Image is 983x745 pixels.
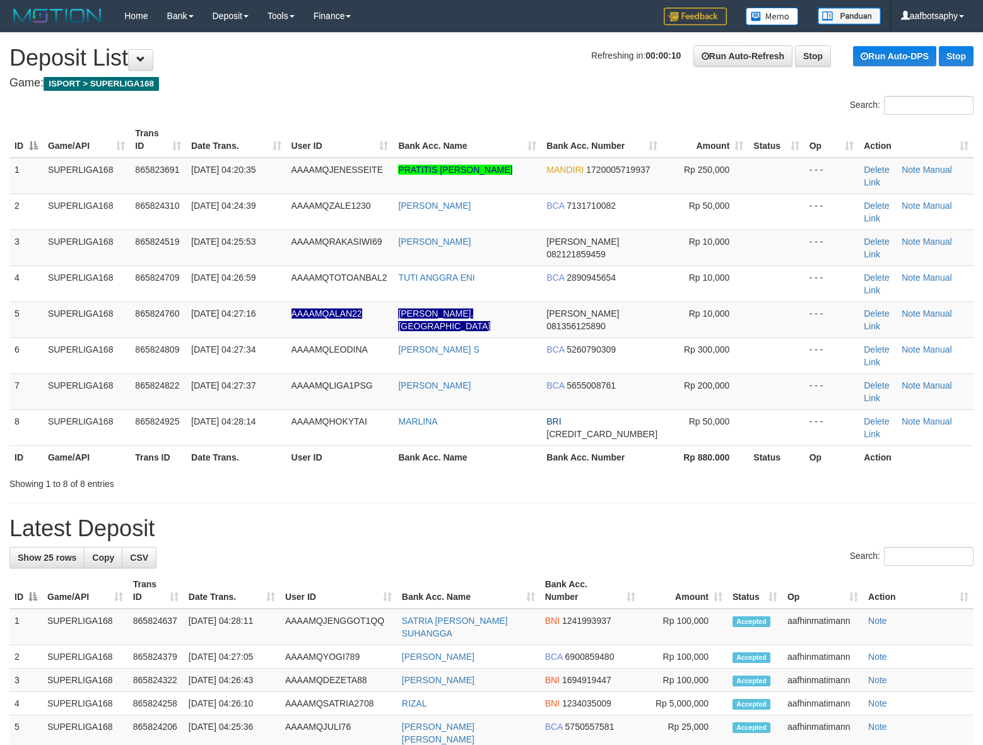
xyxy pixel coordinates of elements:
[135,308,179,319] span: 865824760
[135,201,179,211] span: 865824310
[689,308,730,319] span: Rp 10,000
[9,230,43,266] td: 3
[864,165,889,175] a: Delete
[546,429,657,439] span: Copy 167901001002532 to clipboard
[939,46,974,66] a: Stop
[884,547,974,566] input: Search:
[859,445,974,469] th: Action
[902,416,921,426] a: Note
[135,165,179,175] span: 865823691
[128,645,184,669] td: 865824379
[546,380,564,390] span: BCA
[9,409,43,445] td: 8
[864,237,951,259] a: Manual Link
[546,344,564,355] span: BCA
[868,616,887,626] a: Note
[902,344,921,355] a: Note
[398,380,471,390] a: [PERSON_NAME]
[746,8,799,25] img: Button%20Memo.svg
[291,165,383,175] span: AAAAMQJENESSEITE
[18,553,76,563] span: Show 25 rows
[640,645,727,669] td: Rp 100,000
[43,445,130,469] th: Game/API
[9,6,105,25] img: MOTION_logo.png
[567,380,616,390] span: Copy 5655008761 to clipboard
[689,273,730,283] span: Rp 10,000
[402,616,508,638] a: SATRIA [PERSON_NAME] SUHANGGA
[9,158,43,194] td: 1
[804,409,859,445] td: - - -
[546,201,564,211] span: BCA
[128,692,184,715] td: 865824258
[864,308,889,319] a: Delete
[9,472,400,490] div: Showing 1 to 8 of 8 entries
[850,96,974,115] label: Search:
[546,273,564,283] span: BCA
[902,273,921,283] a: Note
[43,158,130,194] td: SUPERLIGA168
[864,273,889,283] a: Delete
[733,699,770,710] span: Accepted
[280,609,397,645] td: AAAAMQJENGGOT1QQ
[546,321,605,331] span: Copy 081356125890 to clipboard
[662,122,748,158] th: Amount: activate to sort column ascending
[804,445,859,469] th: Op
[44,77,159,91] span: ISPORT > SUPERLIGA168
[9,266,43,302] td: 4
[748,445,804,469] th: Status
[130,553,148,563] span: CSV
[402,722,474,744] a: [PERSON_NAME] [PERSON_NAME]
[9,669,42,692] td: 3
[864,273,951,295] a: Manual Link
[868,675,887,685] a: Note
[546,308,619,319] span: [PERSON_NAME]
[43,194,130,230] td: SUPERLIGA168
[135,416,179,426] span: 865824925
[191,165,256,175] span: [DATE] 04:20:35
[398,165,512,175] a: PRATITIS [PERSON_NAME]
[640,609,727,645] td: Rp 100,000
[804,302,859,337] td: - - -
[280,692,397,715] td: AAAAMQSATRIA2708
[864,237,889,247] a: Delete
[545,698,560,708] span: BNI
[727,573,782,609] th: Status: activate to sort column ascending
[541,445,662,469] th: Bank Acc. Number
[291,416,367,426] span: AAAAMQHOKYTAI
[42,573,128,609] th: Game/API: activate to sort column ascending
[782,609,863,645] td: aafhinmatimann
[43,122,130,158] th: Game/API: activate to sort column ascending
[853,46,936,66] a: Run Auto-DPS
[902,380,921,390] a: Note
[864,344,889,355] a: Delete
[565,722,615,732] span: Copy 5750557581 to clipboard
[562,675,611,685] span: Copy 1694919447 to clipboard
[280,645,397,669] td: AAAAMQYOGI789
[398,308,490,331] a: [PERSON_NAME]. [GEOGRAPHIC_DATA]
[184,609,280,645] td: [DATE] 04:28:11
[9,45,974,71] h1: Deposit List
[9,516,974,541] h1: Latest Deposit
[804,230,859,266] td: - - -
[546,237,619,247] span: [PERSON_NAME]
[9,573,42,609] th: ID: activate to sort column descending
[733,616,770,627] span: Accepted
[864,416,889,426] a: Delete
[9,445,43,469] th: ID
[191,201,256,211] span: [DATE] 04:24:39
[545,675,560,685] span: BNI
[43,302,130,337] td: SUPERLIGA168
[184,573,280,609] th: Date Trans.: activate to sort column ascending
[546,416,561,426] span: BRI
[546,165,584,175] span: MANDIRI
[186,445,286,469] th: Date Trans.
[864,201,889,211] a: Delete
[9,373,43,409] td: 7
[864,380,951,403] a: Manual Link
[128,669,184,692] td: 865824322
[562,616,611,626] span: Copy 1241993937 to clipboard
[43,337,130,373] td: SUPERLIGA168
[9,547,85,568] a: Show 25 rows
[42,609,128,645] td: SUPERLIGA168
[804,373,859,409] td: - - -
